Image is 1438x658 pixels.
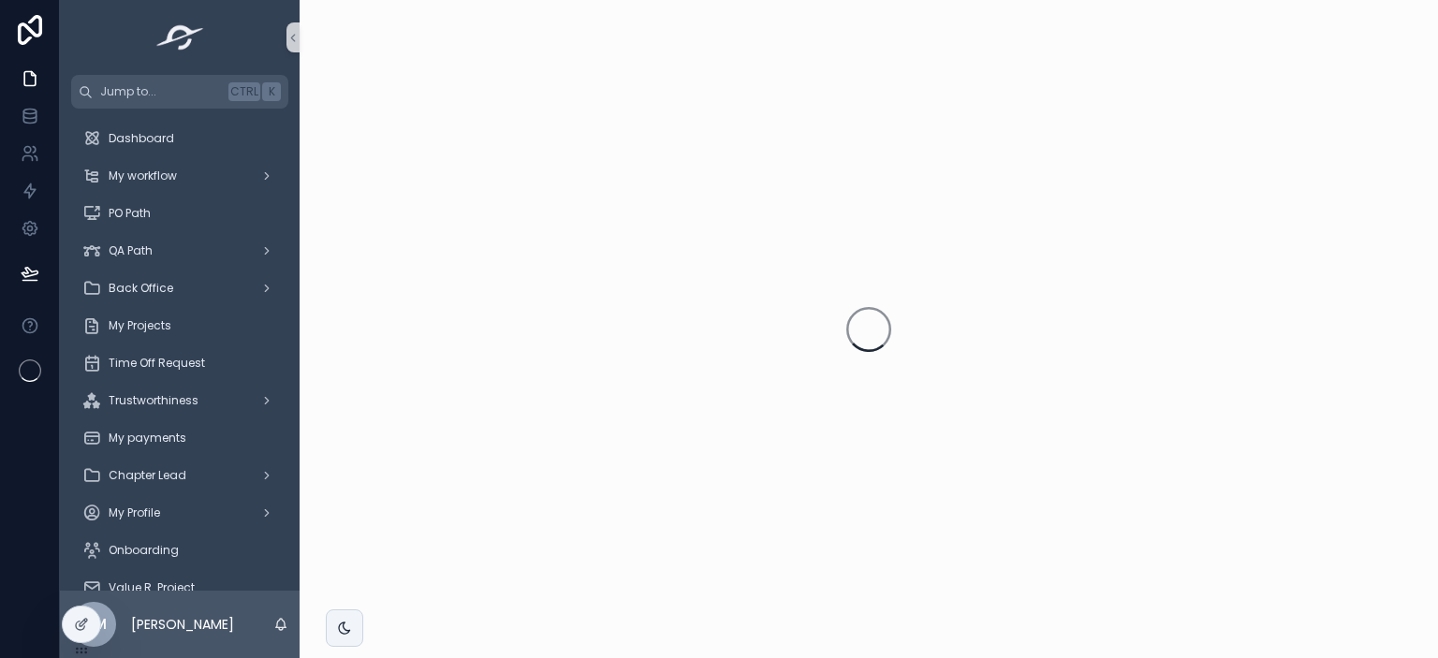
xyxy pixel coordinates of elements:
[109,393,198,408] span: Trustworthiness
[71,496,288,530] a: My Profile
[71,271,288,305] a: Back Office
[131,615,234,634] p: [PERSON_NAME]
[151,22,210,52] img: App logo
[71,421,288,455] a: My payments
[71,197,288,230] a: PO Path
[109,168,177,183] span: My workflow
[109,206,151,221] span: PO Path
[109,431,186,446] span: My payments
[71,75,288,109] button: Jump to...CtrlK
[109,505,160,520] span: My Profile
[71,122,288,155] a: Dashboard
[71,309,288,343] a: My Projects
[71,571,288,605] a: Value R. Project
[71,534,288,567] a: Onboarding
[109,468,186,483] span: Chapter Lead
[228,82,260,101] span: Ctrl
[109,543,179,558] span: Onboarding
[109,356,205,371] span: Time Off Request
[109,243,153,258] span: QA Path
[100,84,221,99] span: Jump to...
[71,384,288,417] a: Trustworthiness
[264,84,279,99] span: K
[71,159,288,193] a: My workflow
[109,318,171,333] span: My Projects
[109,580,195,595] span: Value R. Project
[109,281,173,296] span: Back Office
[71,459,288,492] a: Chapter Lead
[71,346,288,380] a: Time Off Request
[109,131,174,146] span: Dashboard
[71,234,288,268] a: QA Path
[60,109,300,591] div: scrollable content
